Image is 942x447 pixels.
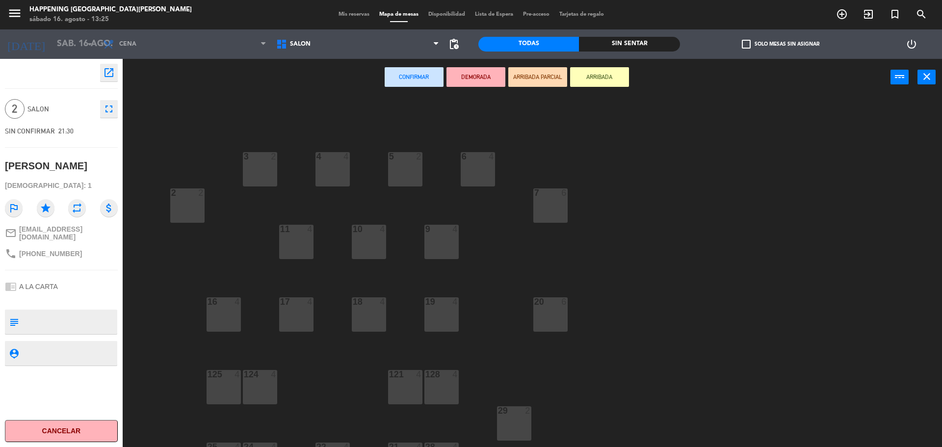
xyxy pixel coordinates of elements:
div: 4 [343,152,349,161]
i: repeat [68,199,86,217]
div: 4 [452,297,458,306]
button: Cancelar [5,420,118,442]
i: star [37,199,54,217]
i: power_input [894,71,906,82]
div: 2 [416,152,422,161]
span: A LA CARTA [19,283,58,290]
span: Pre-acceso [518,12,554,17]
div: 7 [534,188,535,197]
i: power_settings_new [906,38,917,50]
span: check_box_outline_blank [742,40,751,49]
div: 2 [525,406,531,415]
button: close [917,70,936,84]
i: turned_in_not [889,8,901,20]
div: 4 [380,297,386,306]
span: Lista de Espera [470,12,518,17]
div: [DEMOGRAPHIC_DATA]: 1 [5,177,118,194]
i: chrome_reader_mode [5,281,17,292]
i: open_in_new [103,67,115,79]
div: 4 [235,370,240,379]
div: 121 [389,370,390,379]
div: 2 [198,188,204,197]
div: 4 [307,297,313,306]
div: 4 [271,370,277,379]
i: arrow_drop_down [84,38,96,50]
button: Confirmar [385,67,444,87]
div: Todas [478,37,579,52]
button: menu [7,6,22,24]
div: Sin sentar [579,37,680,52]
span: SIN CONFIRMAR [5,127,55,135]
button: DEMORADA [446,67,505,87]
i: outlined_flag [5,199,23,217]
i: menu [7,6,22,21]
div: Happening [GEOGRAPHIC_DATA][PERSON_NAME] [29,5,192,15]
i: close [921,71,933,82]
div: sábado 16. agosto - 13:25 [29,15,192,25]
div: 2 [271,152,277,161]
span: Mapa de mesas [374,12,423,17]
div: 11 [280,225,281,234]
div: 6 [561,188,567,197]
span: Cena [119,41,136,48]
div: 5 [389,152,390,161]
div: 29 [498,406,498,415]
button: ARRIBADA PARCIAL [508,67,567,87]
i: exit_to_app [863,8,874,20]
div: 20 [534,297,535,306]
div: 4 [307,225,313,234]
i: attach_money [100,199,118,217]
span: Disponibilidad [423,12,470,17]
div: 4 [452,225,458,234]
i: subject [8,316,19,327]
div: 4 [489,152,495,161]
button: power_input [890,70,909,84]
div: 4 [235,297,240,306]
i: mail_outline [5,227,17,239]
label: Solo mesas sin asignar [742,40,819,49]
div: [PERSON_NAME] [5,158,87,174]
i: fullscreen [103,103,115,115]
span: 21:30 [58,127,74,135]
div: 6 [561,297,567,306]
button: open_in_new [100,64,118,81]
div: 4 [452,370,458,379]
div: 17 [280,297,281,306]
div: 2 [171,188,172,197]
span: pending_actions [448,38,460,50]
i: search [916,8,927,20]
div: 4 [380,225,386,234]
span: Tarjetas de regalo [554,12,609,17]
i: phone [5,248,17,260]
button: ARRIBADA [570,67,629,87]
span: Mis reservas [334,12,374,17]
a: mail_outline[EMAIL_ADDRESS][DOMAIN_NAME] [5,225,118,241]
span: SALON [27,104,95,115]
div: 4 [416,370,422,379]
span: [EMAIL_ADDRESS][DOMAIN_NAME] [19,225,118,241]
i: add_circle_outline [836,8,848,20]
i: person_pin [8,348,19,359]
button: fullscreen [100,100,118,118]
span: [PHONE_NUMBER] [19,250,82,258]
span: 2 [5,99,25,119]
span: SALON [290,41,311,48]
